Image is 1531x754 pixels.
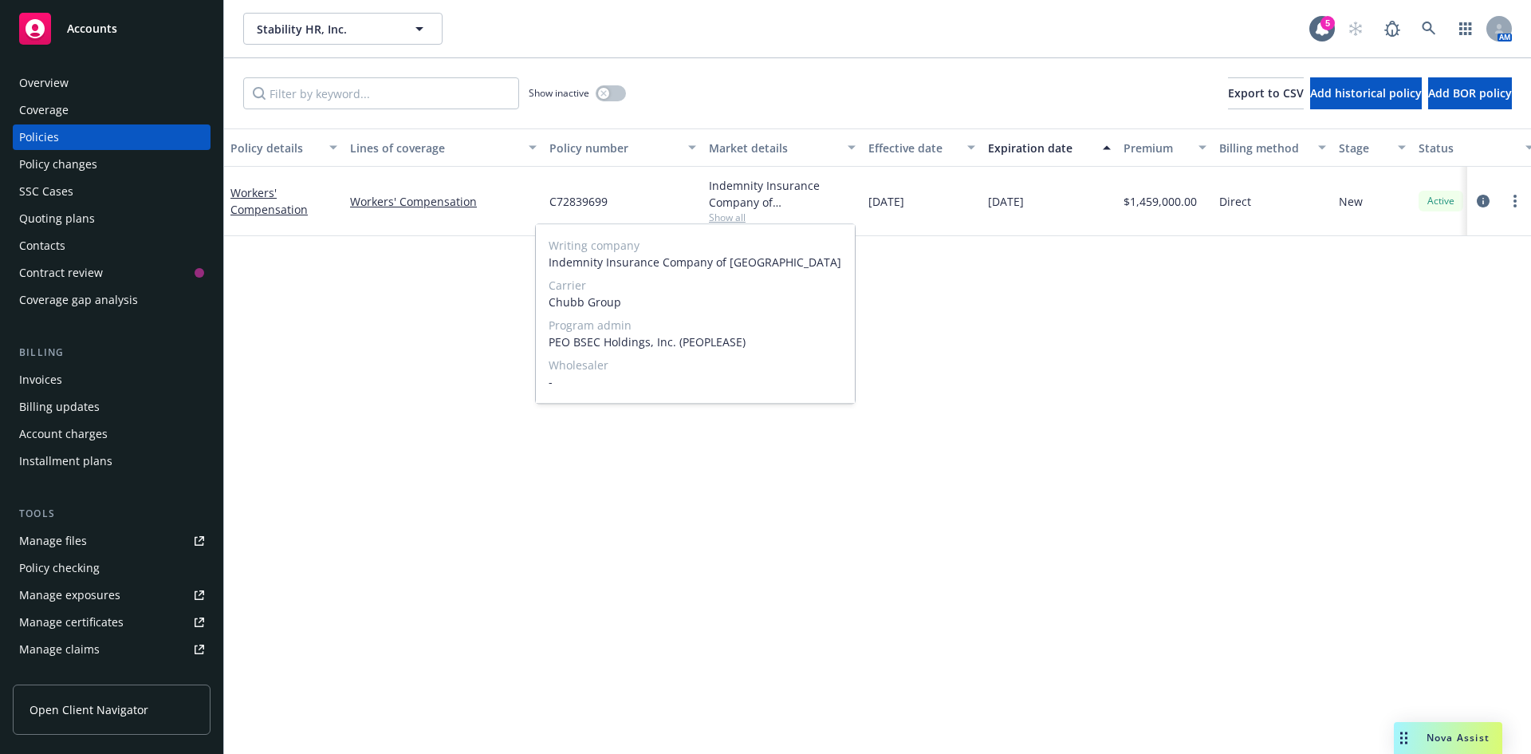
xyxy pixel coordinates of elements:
div: 5 [1320,16,1335,30]
span: Open Client Navigator [30,701,148,718]
div: Stage [1339,140,1388,156]
a: SSC Cases [13,179,211,204]
a: Policy changes [13,152,211,177]
a: Contacts [13,233,211,259]
a: Manage certificates [13,610,211,635]
button: Stability HR, Inc. [243,13,443,45]
a: Policies [13,124,211,150]
a: Start snowing [1340,13,1372,45]
div: Billing updates [19,394,100,420]
div: Premium [1124,140,1189,156]
a: Switch app [1450,13,1482,45]
div: Overview [19,70,69,96]
span: Active [1425,194,1457,208]
button: Policy number [543,128,703,167]
input: Filter by keyword... [243,77,519,109]
span: Program admin [549,317,842,334]
div: Policy checking [19,555,100,581]
a: Installment plans [13,448,211,474]
button: Effective date [862,128,982,167]
a: Policy checking [13,555,211,581]
span: Add BOR policy [1428,85,1512,101]
a: Account charges [13,421,211,447]
span: Add historical policy [1310,85,1422,101]
div: Contacts [19,233,65,259]
span: New [1339,193,1363,210]
button: Add BOR policy [1428,77,1512,109]
button: Billing method [1213,128,1332,167]
a: Accounts [13,6,211,51]
div: SSC Cases [19,179,73,204]
div: Manage exposures [19,582,120,608]
span: Chubb Group [549,294,842,310]
a: Invoices [13,367,211,393]
a: Workers' Compensation [230,185,308,217]
span: $1,459,000.00 [1124,193,1197,210]
a: Report a Bug [1376,13,1408,45]
span: Export to CSV [1228,85,1304,101]
div: Policies [19,124,59,150]
div: Expiration date [988,140,1093,156]
div: Invoices [19,367,62,393]
span: Wholesaler [549,357,842,373]
span: Accounts [67,22,117,35]
button: Nova Assist [1394,722,1502,754]
span: Writing company [549,237,842,254]
div: Manage claims [19,637,100,662]
button: Export to CSV [1228,77,1304,109]
div: Billing method [1219,140,1309,156]
a: circleInformation [1474,191,1493,211]
a: Coverage gap analysis [13,287,211,313]
span: Show all [709,211,856,224]
div: Contract review [19,260,103,286]
span: Indemnity Insurance Company of [GEOGRAPHIC_DATA] [549,254,842,270]
span: Direct [1219,193,1251,210]
button: Add historical policy [1310,77,1422,109]
div: Coverage gap analysis [19,287,138,313]
div: Manage files [19,528,87,554]
div: Manage certificates [19,610,124,635]
button: Stage [1332,128,1412,167]
span: C72839699 [549,193,608,210]
div: Billing [13,345,211,361]
button: Premium [1117,128,1213,167]
span: Stability HR, Inc. [257,21,395,38]
a: Manage exposures [13,582,211,608]
span: PEO BSEC Holdings, Inc. (PEOPLEASE) [549,334,842,350]
div: Manage BORs [19,664,94,689]
a: Manage BORs [13,664,211,689]
div: Tools [13,506,211,522]
span: - [549,373,842,390]
div: Policy details [230,140,320,156]
a: Coverage [13,97,211,123]
div: Coverage [19,97,69,123]
div: Status [1419,140,1516,156]
span: Carrier [549,277,842,294]
a: more [1505,191,1525,211]
div: Account charges [19,421,108,447]
div: Drag to move [1394,722,1414,754]
div: Market details [709,140,838,156]
div: Lines of coverage [350,140,519,156]
div: Indemnity Insurance Company of [GEOGRAPHIC_DATA], Chubb Group, PEO BSEC Holdings, Inc. (PEOPLEASE) [709,177,856,211]
a: Manage files [13,528,211,554]
div: Policy number [549,140,679,156]
a: Billing updates [13,394,211,420]
a: Manage claims [13,637,211,662]
span: [DATE] [868,193,904,210]
span: Nova Assist [1427,731,1490,744]
a: Search [1413,13,1445,45]
button: Expiration date [982,128,1117,167]
span: Show inactive [529,86,589,100]
span: [DATE] [988,193,1024,210]
div: Quoting plans [19,206,95,231]
button: Policy details [224,128,344,167]
div: Effective date [868,140,958,156]
div: Installment plans [19,448,112,474]
div: Policy changes [19,152,97,177]
a: Quoting plans [13,206,211,231]
button: Market details [703,128,862,167]
a: Contract review [13,260,211,286]
a: Overview [13,70,211,96]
